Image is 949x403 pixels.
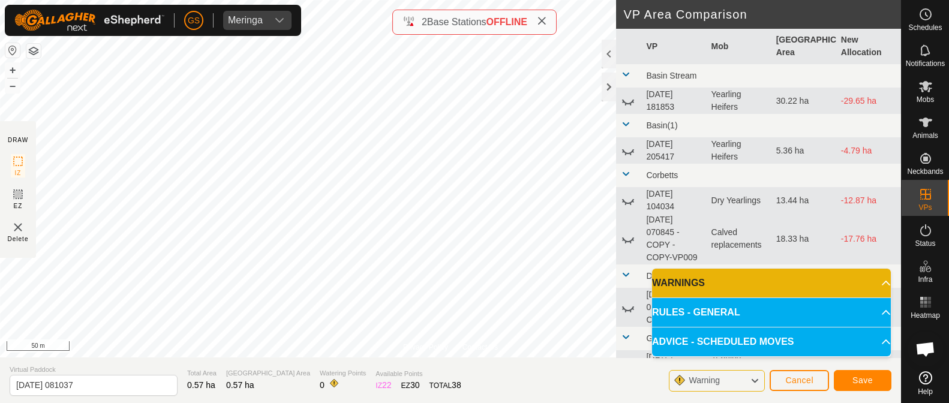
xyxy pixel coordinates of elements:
[652,305,740,320] span: RULES - GENERAL
[641,29,706,64] th: VP
[911,312,940,319] span: Heatmap
[912,132,938,139] span: Animals
[422,17,427,27] span: 2
[918,204,932,211] span: VPs
[623,7,901,22] h2: VP Area Comparison
[5,79,20,93] button: –
[14,10,164,31] img: Gallagher Logo
[452,380,461,390] span: 38
[5,43,20,58] button: Reset Map
[641,138,706,164] td: [DATE] 205417
[908,331,944,367] a: Open chat
[771,188,836,213] td: 13.44 ha
[652,327,891,356] p-accordion-header: ADVICE - SCHEDULED MOVES
[917,96,934,103] span: Mobs
[652,335,794,349] span: ADVICE - SCHEDULED MOVES
[26,44,41,58] button: Map Layers
[11,220,25,234] img: VP
[836,88,901,114] td: -29.65 ha
[652,276,705,290] span: WARNINGS
[836,213,901,264] td: -17.76 ha
[646,170,678,180] span: Corbetts
[652,298,891,327] p-accordion-header: RULES - GENERAL
[771,29,836,64] th: [GEOGRAPHIC_DATA] Area
[646,71,696,80] span: Basin Stream
[187,368,217,378] span: Total Area
[711,226,767,251] div: Calved replacements
[834,370,891,391] button: Save
[771,213,836,264] td: 18.33 ha
[836,138,901,164] td: -4.79 ha
[320,368,366,378] span: Watering Points
[14,201,23,210] span: EZ
[15,169,22,178] span: IZ
[711,88,767,113] div: Yearling Heifers
[771,138,836,164] td: 5.36 ha
[918,276,932,283] span: Infra
[646,271,686,281] span: Deer Shed
[427,17,486,27] span: Base Stations
[771,88,836,114] td: 30.22 ha
[646,121,677,130] span: Basin(1)
[785,375,813,385] span: Cancel
[908,24,942,31] span: Schedules
[430,379,461,392] div: TOTAL
[707,29,771,64] th: Mob
[641,213,706,264] td: [DATE] 070845 - COPY - COPY-VP009
[8,234,29,243] span: Delete
[382,380,392,390] span: 22
[268,11,292,30] div: dropdown trigger
[906,60,945,67] span: Notifications
[226,380,254,390] span: 0.57 ha
[902,366,949,400] a: Help
[401,379,420,392] div: EZ
[770,370,829,391] button: Cancel
[187,380,215,390] span: 0.57 ha
[641,88,706,114] td: [DATE] 181853
[646,333,684,343] span: Glencoe 1
[836,29,901,64] th: New Allocation
[223,11,268,30] span: Meringa
[907,168,943,175] span: Neckbands
[918,388,933,395] span: Help
[711,138,767,163] div: Yearling Heifers
[376,379,391,392] div: IZ
[228,16,263,25] div: Meringa
[188,14,200,27] span: GS
[10,365,178,375] span: Virtual Paddock
[410,380,420,390] span: 30
[403,342,448,353] a: Privacy Policy
[915,240,935,247] span: Status
[226,368,310,378] span: [GEOGRAPHIC_DATA] Area
[5,63,20,77] button: +
[463,342,498,353] a: Contact Us
[852,375,873,385] span: Save
[641,188,706,213] td: [DATE] 104034
[320,380,325,390] span: 0
[376,369,461,379] span: Available Points
[689,375,720,385] span: Warning
[486,17,527,27] span: OFFLINE
[641,288,706,327] td: [DATE] 071134 - COPY-VP004
[836,188,901,213] td: -12.87 ha
[711,194,767,207] div: Dry Yearlings
[641,351,706,377] td: [DATE] 065634
[652,269,891,297] p-accordion-header: WARNINGS
[8,136,28,145] div: DRAW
